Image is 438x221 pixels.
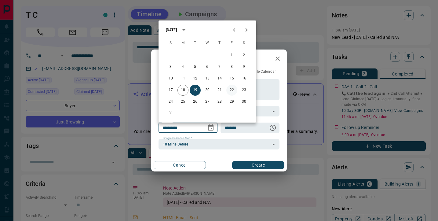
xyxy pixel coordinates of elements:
button: 9 [239,61,250,72]
button: 4 [177,61,188,72]
button: 8 [226,61,237,72]
button: 31 [165,108,176,119]
button: 16 [239,73,250,84]
button: 22 [226,85,237,96]
button: 25 [177,96,188,107]
button: 29 [226,96,237,107]
span: Tuesday [190,37,201,49]
span: Monday [177,37,188,49]
button: 27 [202,96,213,107]
button: 24 [165,96,176,107]
label: Google Calendar Alert [163,136,192,140]
button: Previous month [228,24,240,36]
button: 11 [177,73,188,84]
button: Cancel [154,161,206,169]
button: 14 [214,73,225,84]
button: 26 [190,96,201,107]
span: Saturday [239,37,250,49]
div: 10 Mins Before [159,139,279,149]
span: Sunday [165,37,176,49]
label: Date [163,120,170,124]
button: 23 [239,85,250,96]
button: 30 [239,96,250,107]
button: Choose date, selected date is Aug 19, 2025 [205,122,217,134]
label: Time [225,120,233,124]
button: 6 [202,61,213,72]
button: 18 [177,85,188,96]
span: Friday [226,37,237,49]
button: 19 [190,85,201,96]
button: 2 [239,50,250,61]
button: 21 [214,85,225,96]
button: Next month [240,24,253,36]
h2: New Task [151,50,193,69]
button: 5 [190,61,201,72]
span: Wednesday [202,37,213,49]
button: 15 [226,73,237,84]
div: [DATE] [166,27,177,33]
button: Choose time, selected time is 6:00 AM [267,122,279,134]
button: 1 [226,50,237,61]
button: 10 [165,73,176,84]
span: Thursday [214,37,225,49]
button: 12 [190,73,201,84]
button: 17 [165,85,176,96]
button: calendar view is open, switch to year view [179,25,189,35]
button: 3 [165,61,176,72]
button: 7 [214,61,225,72]
button: Create [232,161,284,169]
button: 13 [202,73,213,84]
button: 28 [214,96,225,107]
button: 20 [202,85,213,96]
